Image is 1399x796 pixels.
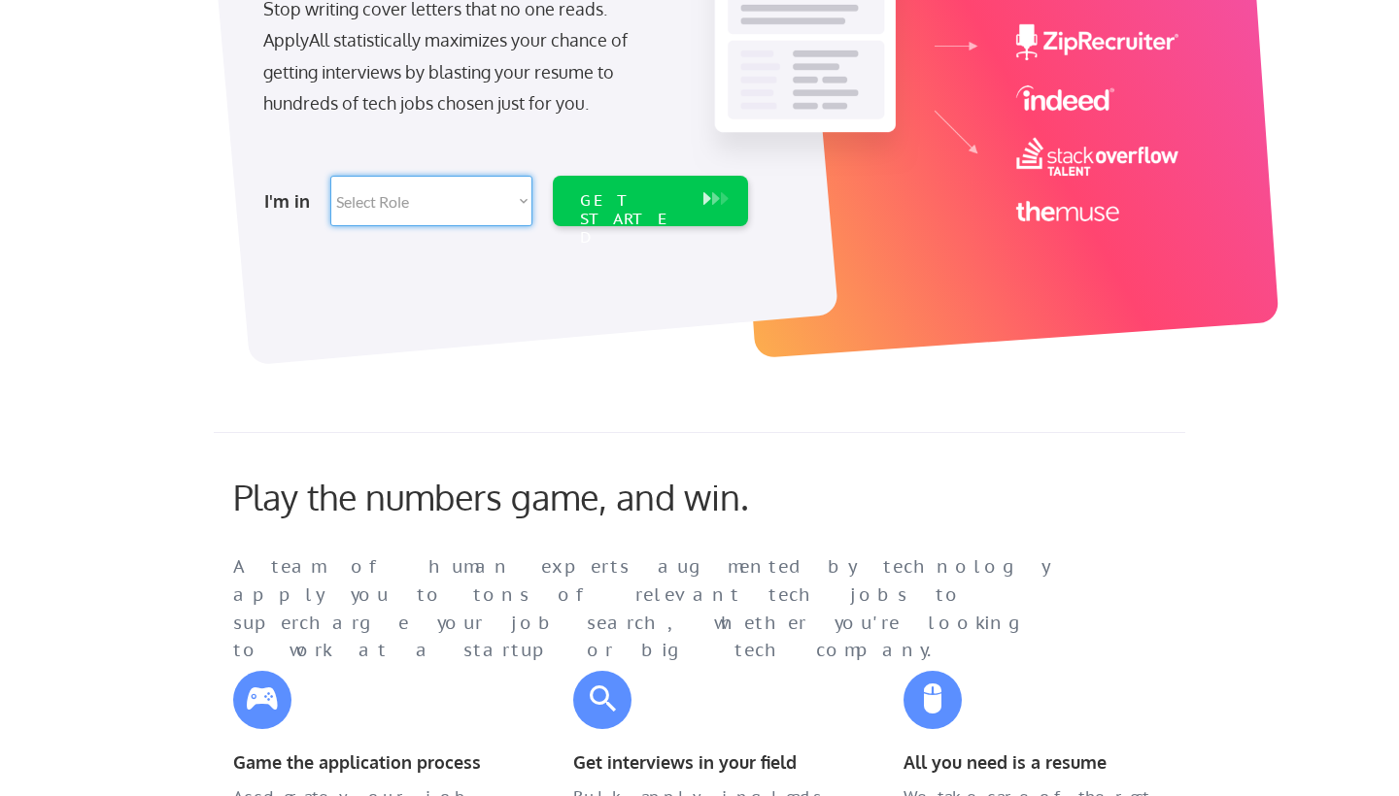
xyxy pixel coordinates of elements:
[233,553,1088,665] div: A team of human experts augmented by technology apply you to tons of relevant tech jobs to superc...
[573,748,836,777] div: Get interviews in your field
[233,748,495,777] div: Game the application process
[580,191,684,248] div: GET STARTED
[904,748,1166,777] div: All you need is a resume
[264,185,319,216] div: I'm in
[233,476,836,517] div: Play the numbers game, and win.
